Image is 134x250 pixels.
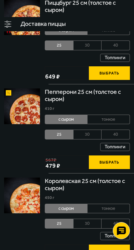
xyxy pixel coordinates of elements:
button: Выбрать [89,155,130,169]
span: 410 г [45,106,54,111]
li: 25 [45,219,73,228]
li: тонкое [88,115,130,124]
li: 30 [73,219,102,228]
s: 567 ₽ [45,157,56,163]
li: 30 [73,40,102,50]
li: 25 [45,130,73,139]
li: с сыром [45,204,88,213]
div: Королевская 25 см (толстое с сыром) [45,178,130,192]
button: Топпинги [100,232,130,240]
li: тонкое [88,204,130,213]
li: 30 [73,130,102,139]
button: Доставка пиццы [15,17,134,31]
div: Пепперони 25 см (толстое с сыром) [45,88,130,103]
button: Топпинги [100,143,130,151]
span: 649 ₽ [45,73,60,80]
button: Топпинги [100,54,130,62]
li: 40 [102,40,130,50]
img: Королевская 25 см (толстое с сыром) [4,178,40,213]
span: 450 г [45,195,54,200]
li: 40 [102,219,130,228]
img: Акционный [6,90,11,96]
a: АкционныйПепперони 25 см (толстое с сыром) [4,88,40,124]
img: Пепперони 25 см (толстое с сыром) [4,88,40,124]
button: Выбрать [89,66,130,80]
li: 40 [102,130,130,139]
span: 479 ₽ [45,163,60,169]
li: 25 [45,40,73,50]
li: с сыром [45,115,88,124]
